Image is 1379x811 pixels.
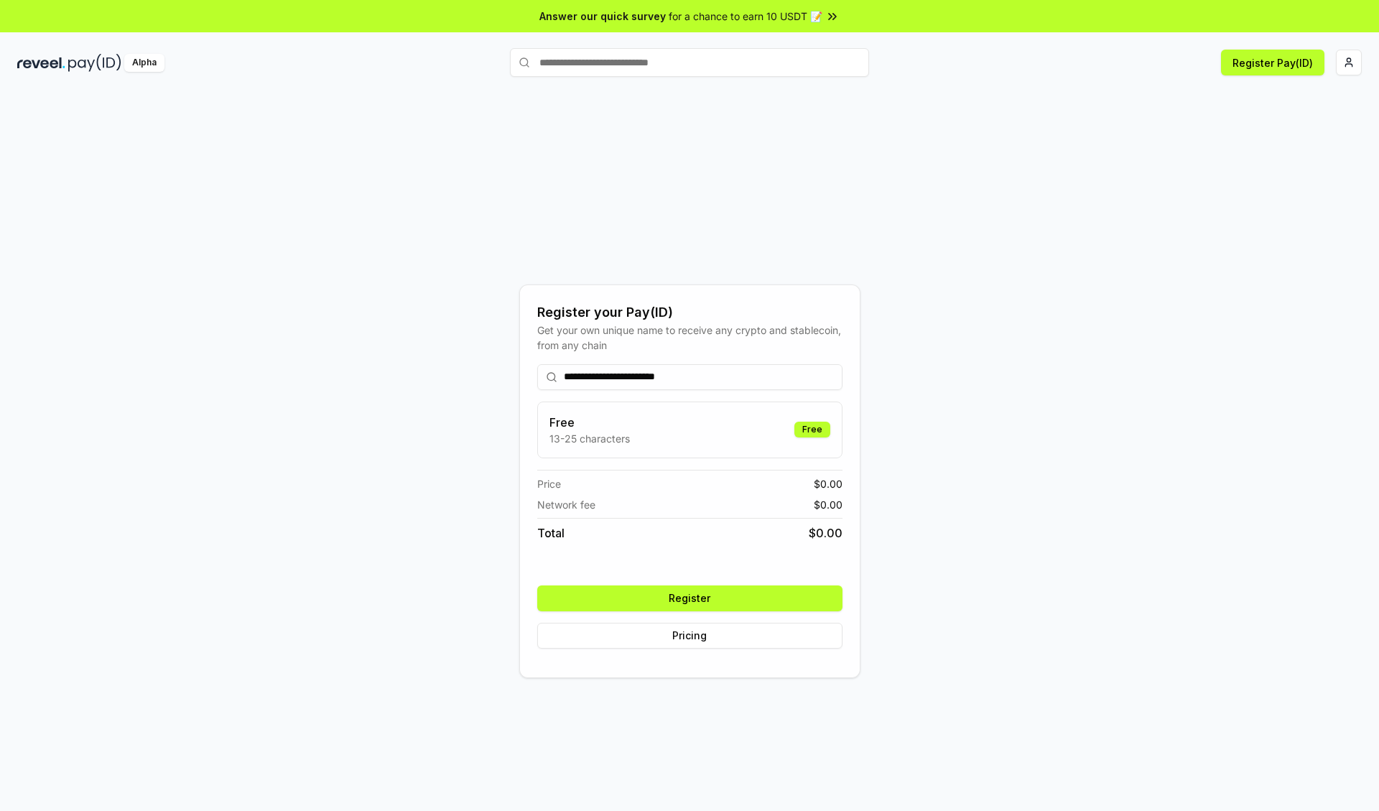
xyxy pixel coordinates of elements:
[17,54,65,72] img: reveel_dark
[537,323,842,353] div: Get your own unique name to receive any crypto and stablecoin, from any chain
[124,54,164,72] div: Alpha
[537,302,842,323] div: Register your Pay(ID)
[549,414,630,431] h3: Free
[794,422,830,437] div: Free
[537,524,565,542] span: Total
[1221,50,1324,75] button: Register Pay(ID)
[814,497,842,512] span: $ 0.00
[537,497,595,512] span: Network fee
[537,585,842,611] button: Register
[537,476,561,491] span: Price
[549,431,630,446] p: 13-25 characters
[537,623,842,649] button: Pricing
[814,476,842,491] span: $ 0.00
[669,9,822,24] span: for a chance to earn 10 USDT 📝
[809,524,842,542] span: $ 0.00
[68,54,121,72] img: pay_id
[539,9,666,24] span: Answer our quick survey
